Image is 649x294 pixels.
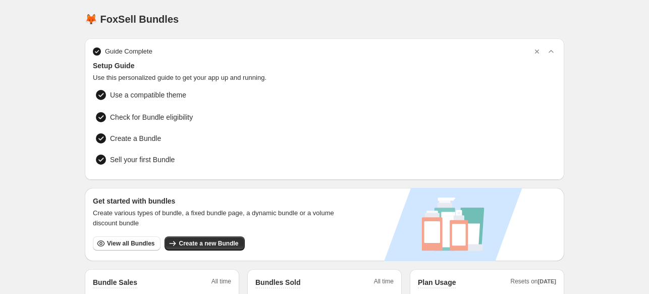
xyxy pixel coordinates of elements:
span: Create various types of bundle, a fixed bundle page, a dynamic bundle or a volume discount bundle [93,208,344,228]
button: Create a new Bundle [165,236,244,251]
span: Setup Guide [93,61,556,71]
span: Check for Bundle eligibility [110,112,193,122]
h2: Bundle Sales [93,277,137,287]
span: All time [374,277,394,288]
h1: 🦊 FoxSell Bundles [85,13,179,25]
h2: Plan Usage [418,277,456,287]
button: View all Bundles [93,236,160,251]
span: All time [211,277,231,288]
span: Create a new Bundle [179,239,238,248]
span: Sell your first Bundle [110,155,255,165]
span: [DATE] [538,278,556,284]
h3: Get started with bundles [93,196,344,206]
h2: Bundles Sold [255,277,300,287]
span: Use a compatible theme [110,90,488,100]
span: Resets on [511,277,557,288]
span: Use this personalized guide to get your app up and running. [93,73,556,83]
span: View all Bundles [107,239,154,248]
span: Guide Complete [105,46,152,57]
span: Create a Bundle [110,133,161,143]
